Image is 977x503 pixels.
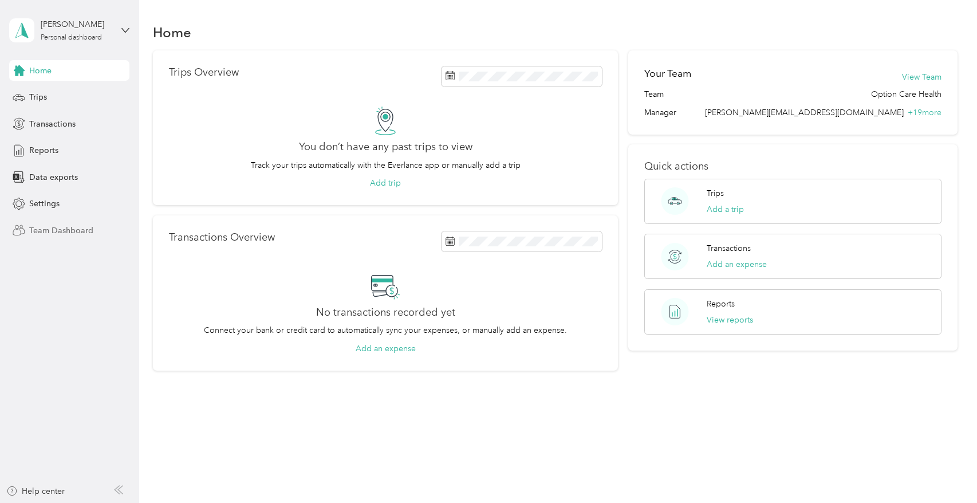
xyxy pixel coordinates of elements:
p: Trips [707,187,724,199]
span: Option Care Health [871,88,941,100]
span: Settings [29,198,60,210]
span: [PERSON_NAME][EMAIL_ADDRESS][DOMAIN_NAME] [705,108,904,117]
span: Data exports [29,171,78,183]
h2: You don’t have any past trips to view [299,141,472,153]
p: Trips Overview [169,66,239,78]
span: Team [644,88,664,100]
p: Track your trips automatically with the Everlance app or manually add a trip [251,159,521,171]
span: Home [29,65,52,77]
button: Add a trip [707,203,744,215]
button: Help center [6,485,65,497]
span: + 19 more [908,108,941,117]
p: Connect your bank or credit card to automatically sync your expenses, or manually add an expense. [204,324,567,336]
h2: No transactions recorded yet [316,306,455,319]
span: Team Dashboard [29,225,93,237]
h2: Your Team [644,66,691,81]
button: View reports [707,314,753,326]
div: [PERSON_NAME] [41,18,112,30]
p: Reports [707,298,735,310]
span: Reports [29,144,58,156]
p: Quick actions [644,160,941,172]
iframe: Everlance-gr Chat Button Frame [913,439,977,503]
span: Trips [29,91,47,103]
button: Add an expense [707,258,767,270]
button: View Team [902,71,941,83]
div: Personal dashboard [41,34,102,41]
h1: Home [153,26,191,38]
span: Manager [644,107,676,119]
p: Transactions Overview [169,231,275,243]
p: Transactions [707,242,751,254]
span: Transactions [29,118,76,130]
button: Add an expense [356,343,416,355]
button: Add trip [370,177,401,189]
